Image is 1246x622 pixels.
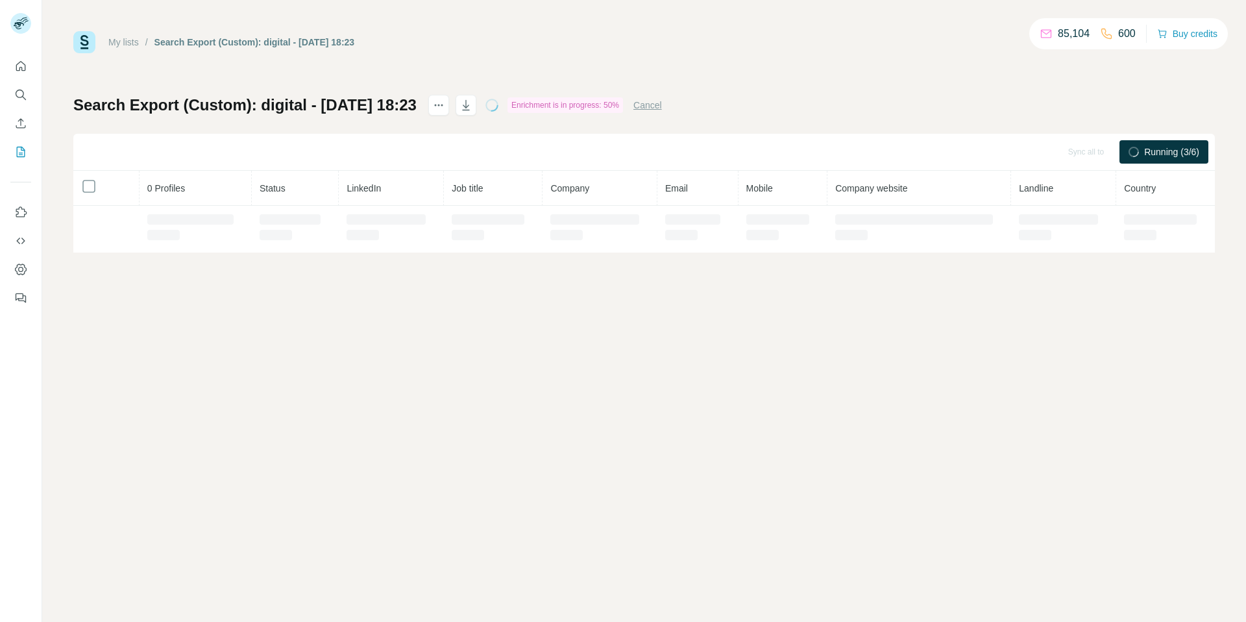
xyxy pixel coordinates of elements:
span: LinkedIn [347,183,381,193]
img: Surfe Logo [73,31,95,53]
span: Company [550,183,589,193]
button: Search [10,83,31,106]
button: Quick start [10,55,31,78]
p: 600 [1118,26,1136,42]
button: Buy credits [1157,25,1217,43]
span: 0 Profiles [147,183,185,193]
span: Country [1124,183,1156,193]
button: Feedback [10,286,31,310]
span: Job title [452,183,483,193]
div: Search Export (Custom): digital - [DATE] 18:23 [154,36,355,49]
button: Use Surfe on LinkedIn [10,201,31,224]
button: Use Surfe API [10,229,31,253]
a: My lists [108,37,139,47]
div: Enrichment is in progress: 50% [507,97,623,113]
p: 85,104 [1058,26,1090,42]
button: Dashboard [10,258,31,281]
button: Enrich CSV [10,112,31,135]
li: / [145,36,148,49]
span: Landline [1019,183,1053,193]
span: Company website [835,183,907,193]
button: Cancel [633,99,662,112]
h1: Search Export (Custom): digital - [DATE] 18:23 [73,95,417,116]
span: Running (3/6) [1144,145,1199,158]
span: Status [260,183,286,193]
span: Email [665,183,688,193]
button: My lists [10,140,31,164]
button: actions [428,95,449,116]
span: Mobile [746,183,773,193]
